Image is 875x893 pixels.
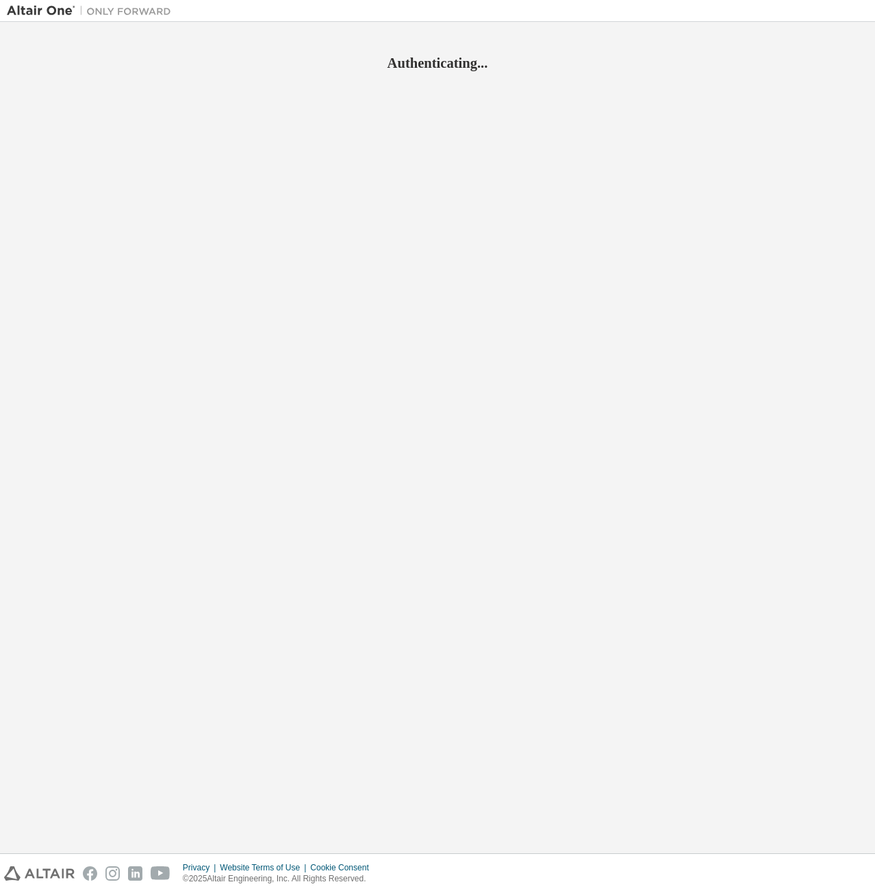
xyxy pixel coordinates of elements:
img: facebook.svg [83,866,97,881]
div: Website Terms of Use [220,862,310,873]
div: Cookie Consent [310,862,377,873]
p: © 2025 Altair Engineering, Inc. All Rights Reserved. [183,873,377,885]
h2: Authenticating... [7,54,868,72]
img: instagram.svg [105,866,120,881]
img: Altair One [7,4,178,18]
img: altair_logo.svg [4,866,75,881]
div: Privacy [183,862,220,873]
img: linkedin.svg [128,866,142,881]
img: youtube.svg [151,866,170,881]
